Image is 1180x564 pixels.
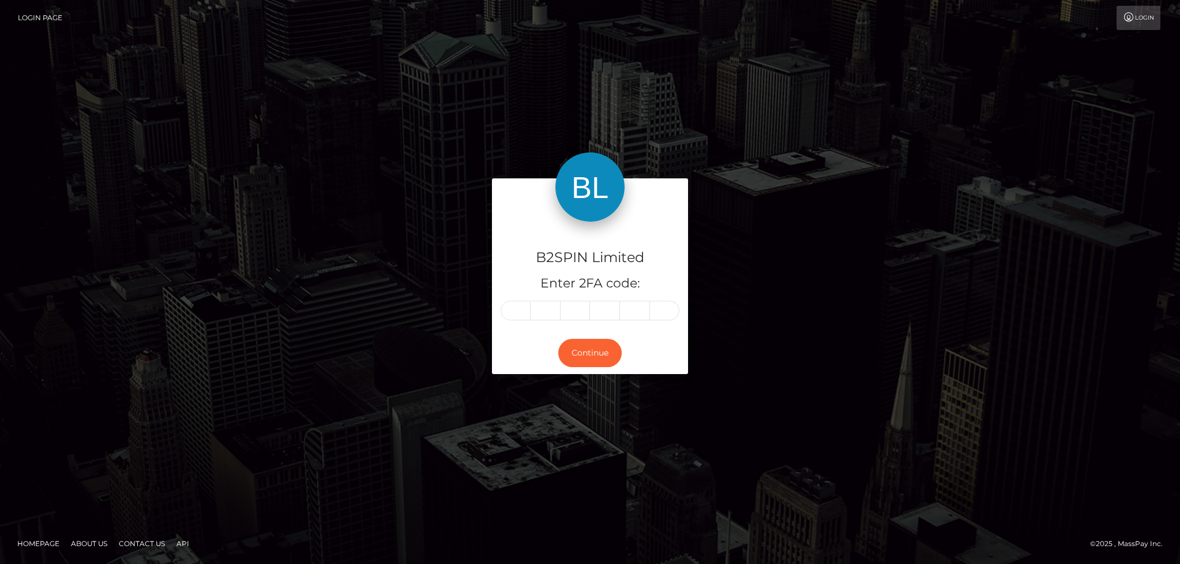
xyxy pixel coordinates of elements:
[555,152,625,222] img: B2SPIN Limited
[18,6,62,30] a: Login Page
[501,248,679,268] h4: B2SPIN Limited
[66,535,112,552] a: About Us
[1090,537,1171,550] div: © 2025 , MassPay Inc.
[501,275,679,293] h5: Enter 2FA code:
[172,535,194,552] a: API
[13,535,64,552] a: Homepage
[1117,6,1160,30] a: Login
[114,535,170,552] a: Contact Us
[558,339,622,367] button: Continue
